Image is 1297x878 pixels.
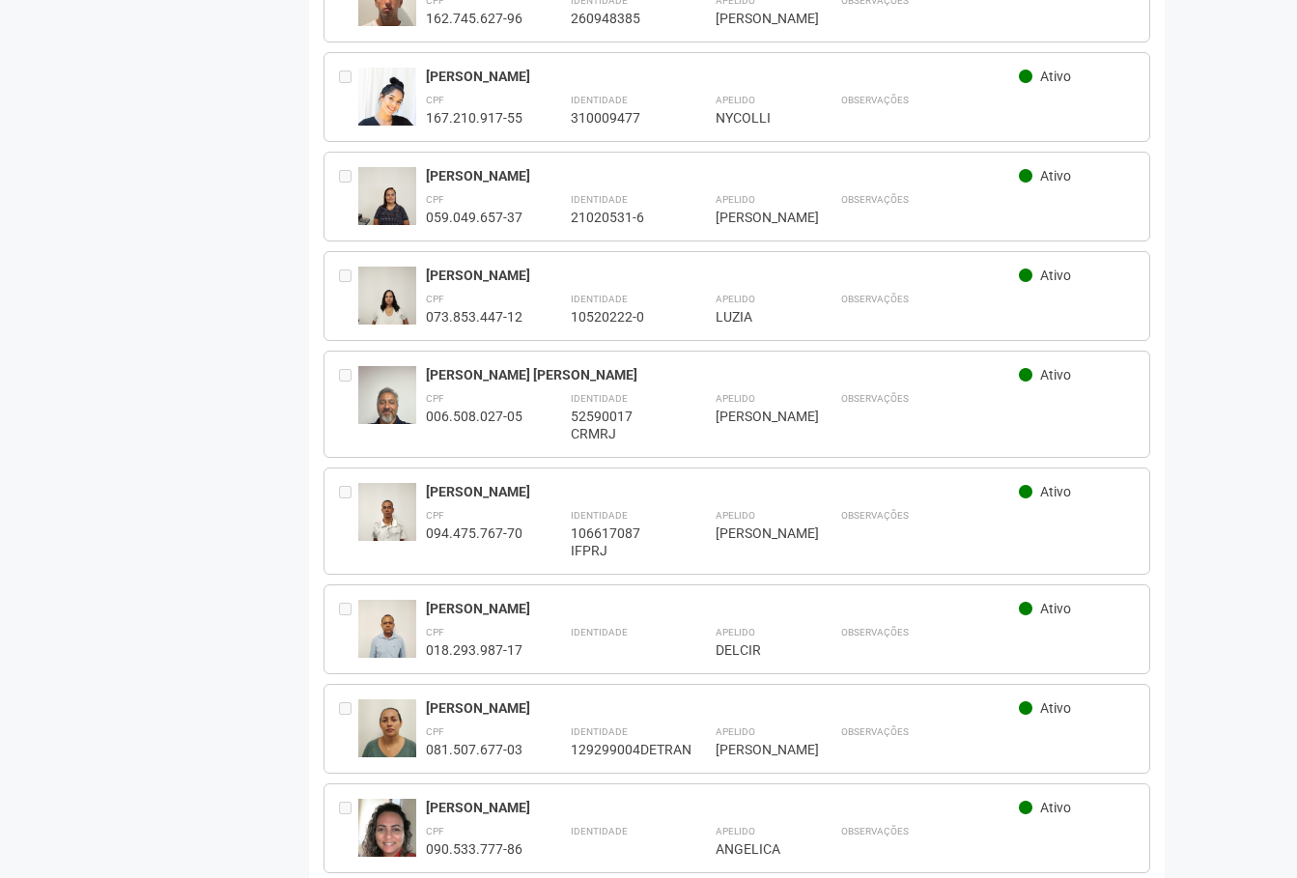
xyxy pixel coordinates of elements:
span: Ativo [1040,800,1071,815]
strong: Apelido [716,627,755,637]
strong: CPF [426,194,444,205]
img: user.jpg [358,600,416,677]
div: 018.293.987-17 [426,641,522,659]
strong: Observações [841,393,909,404]
strong: Apelido [716,294,755,304]
strong: Apelido [716,726,755,737]
div: 106617087 IFPRJ [571,524,667,559]
strong: Apelido [716,194,755,205]
span: Ativo [1040,700,1071,716]
span: Ativo [1040,268,1071,283]
div: 090.533.777-86 [426,840,522,858]
span: Ativo [1040,367,1071,382]
div: [PERSON_NAME] [PERSON_NAME] [426,366,1020,383]
div: [PERSON_NAME] [426,483,1020,500]
strong: Identidade [571,726,628,737]
div: Entre em contato com a Aministração para solicitar o cancelamento ou 2a via [339,483,358,559]
strong: Identidade [571,826,628,836]
strong: Identidade [571,294,628,304]
span: Ativo [1040,484,1071,499]
strong: Observações [841,510,909,521]
div: [PERSON_NAME] [716,524,793,542]
strong: CPF [426,95,444,105]
strong: CPF [426,627,444,637]
strong: Observações [841,95,909,105]
div: [PERSON_NAME] [426,799,1020,816]
div: [PERSON_NAME] [426,600,1020,617]
strong: Observações [841,194,909,205]
div: LUZIA [716,308,793,326]
div: 52590017 CRMRJ [571,408,667,442]
strong: Identidade [571,95,628,105]
div: Entre em contato com a Aministração para solicitar o cancelamento ou 2a via [339,68,358,127]
div: [PERSON_NAME] [426,68,1020,85]
strong: CPF [426,393,444,404]
div: 073.853.447-12 [426,308,522,326]
strong: Apelido [716,510,755,521]
div: 059.049.657-37 [426,209,522,226]
img: user.jpg [358,167,416,244]
strong: Identidade [571,393,628,404]
strong: Observações [841,826,909,836]
div: ANGELICA [716,840,793,858]
div: DELCIR [716,641,793,659]
div: Entre em contato com a Aministração para solicitar o cancelamento ou 2a via [339,267,358,326]
img: user.jpg [358,699,416,775]
div: Entre em contato com a Aministração para solicitar o cancelamento ou 2a via [339,799,358,858]
div: [PERSON_NAME] [716,741,793,758]
strong: Apelido [716,393,755,404]
div: [PERSON_NAME] [716,209,793,226]
div: [PERSON_NAME] [426,699,1020,717]
div: Entre em contato com a Aministração para solicitar o cancelamento ou 2a via [339,366,358,442]
strong: Apelido [716,826,755,836]
strong: CPF [426,826,444,836]
span: Ativo [1040,601,1071,616]
strong: Observações [841,294,909,304]
strong: Observações [841,726,909,737]
div: 260948385 [571,10,667,27]
span: Ativo [1040,168,1071,184]
div: 21020531-6 [571,209,667,226]
strong: Identidade [571,194,628,205]
div: [PERSON_NAME] [426,267,1020,284]
div: Entre em contato com a Aministração para solicitar o cancelamento ou 2a via [339,600,358,659]
strong: Observações [841,627,909,637]
div: 094.475.767-70 [426,524,522,542]
div: 167.210.917-55 [426,109,522,127]
div: Entre em contato com a Aministração para solicitar o cancelamento ou 2a via [339,699,358,758]
span: Ativo [1040,69,1071,84]
img: user.jpg [358,267,416,344]
div: [PERSON_NAME] [716,408,793,425]
div: [PERSON_NAME] [426,167,1020,184]
img: user.jpg [358,799,416,872]
div: 081.507.677-03 [426,741,522,758]
strong: CPF [426,726,444,737]
div: Entre em contato com a Aministração para solicitar o cancelamento ou 2a via [339,167,358,226]
strong: CPF [426,510,444,521]
div: 006.508.027-05 [426,408,522,425]
img: user.jpg [358,483,416,560]
div: NYCOLLI [716,109,793,127]
img: user.jpg [358,366,416,443]
div: 10520222-0 [571,308,667,326]
div: 129299004DETRAN [571,741,667,758]
strong: CPF [426,294,444,304]
strong: Identidade [571,627,628,637]
div: 162.745.627-96 [426,10,522,27]
div: 310009477 [571,109,667,127]
div: [PERSON_NAME] [716,10,793,27]
strong: Identidade [571,510,628,521]
img: user.jpg [358,68,416,145]
strong: Apelido [716,95,755,105]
